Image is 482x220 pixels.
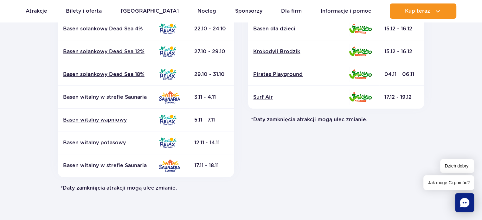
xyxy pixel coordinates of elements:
[281,3,302,19] a: Dla firm
[159,23,177,34] img: Relax
[159,137,177,148] img: Relax
[349,47,372,56] img: Jamango
[440,159,474,173] span: Dzień dobry!
[235,3,262,19] a: Sponsorzy
[189,40,234,63] td: 27.10 - 29.10
[189,17,234,40] td: 22.10 - 24.10
[189,86,234,109] td: 3.11 - 4.11
[379,86,424,109] td: 17.12 - 19.12
[26,3,47,19] a: Atrakcje
[63,94,154,101] p: Basen witalny w strefie Saunaria
[63,48,154,55] a: Basen solankowy Dead Sea 12%
[159,159,180,172] img: Saunaria
[253,94,344,101] a: Surf Air
[253,25,344,32] p: Basen dla dzieci
[189,131,234,154] td: 12.11 - 14.11
[63,25,154,32] a: Basen solankowy Dead Sea 4%
[390,3,456,19] button: Kup teraz
[423,175,474,190] span: Jak mogę Ci pomóc?
[63,139,154,146] a: Basen witalny potasowy
[159,69,177,80] img: Relax
[349,69,372,79] img: Jamango
[66,3,102,19] a: Bilety i oferta
[349,24,372,34] img: Jamango
[246,116,427,123] p: *Daty zamknięcia atrakcji mogą ulec zmianie.
[189,109,234,131] td: 5.11 - 7.11
[405,8,430,14] span: Kup teraz
[63,71,154,78] a: Basen solankowy Dead Sea 18%
[379,63,424,86] td: 04.11 – 06.11
[349,92,372,102] img: Jamango
[321,3,371,19] a: Informacje i pomoc
[189,63,234,86] td: 29.10 - 31.10
[379,40,424,63] td: 15.12 - 16.12
[253,71,344,78] a: Pirates Playground
[63,162,154,169] p: Basen witalny w strefie Saunaria
[159,46,177,57] img: Relax
[159,91,180,104] img: Saunaria
[455,193,474,212] div: Chat
[121,3,179,19] a: [GEOGRAPHIC_DATA]
[55,185,236,192] p: *Daty zamknięcia atrakcji mogą ulec zmianie.
[197,3,216,19] a: Nocleg
[63,116,154,123] a: Basen witalny wapniowy
[159,115,177,125] img: Relax
[253,48,344,55] a: Krokodyli Brodzik
[379,17,424,40] td: 15.12 - 16.12
[189,154,234,177] td: 17.11 - 18.11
